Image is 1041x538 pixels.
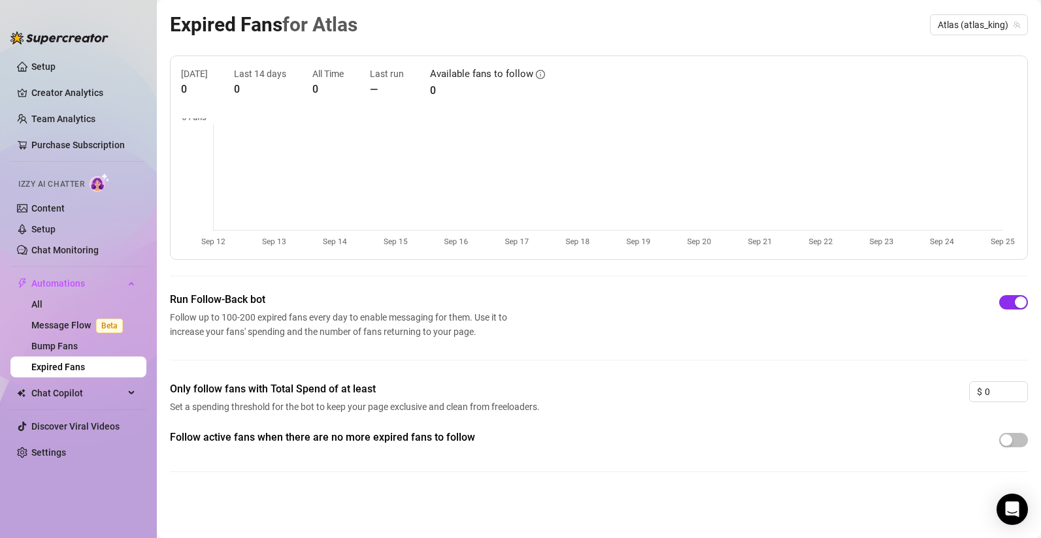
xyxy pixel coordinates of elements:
[430,67,533,82] article: Available fans to follow
[170,310,512,339] span: Follow up to 100-200 expired fans every day to enable messaging for them. Use it to increase your...
[90,173,110,192] img: AI Chatter
[234,67,286,81] article: Last 14 days
[31,421,120,432] a: Discover Viral Videos
[170,292,512,308] span: Run Follow-Back bot
[170,400,544,414] span: Set a spending threshold for the bot to keep your page exclusive and clean from freeloaders.
[96,319,123,333] span: Beta
[312,67,344,81] article: All Time
[31,245,99,255] a: Chat Monitoring
[31,134,136,155] a: Purchase Subscription
[31,383,124,403] span: Chat Copilot
[997,494,1028,525] div: Open Intercom Messenger
[985,382,1027,402] input: 0.00
[17,388,25,398] img: Chat Copilot
[31,114,95,124] a: Team Analytics
[181,67,208,81] article: [DATE]
[31,341,78,351] a: Bump Fans
[181,81,208,97] article: 0
[370,67,404,81] article: Last run
[31,320,128,330] a: Message FlowBeta
[31,224,56,234] a: Setup
[282,13,357,36] span: for Atlas
[1013,21,1021,29] span: team
[234,81,286,97] article: 0
[938,15,1020,35] span: Atlas (atlas_king)
[18,178,84,191] span: Izzy AI Chatter
[10,31,108,44] img: logo-BBDzfeDw.svg
[31,299,42,309] a: All
[31,447,66,458] a: Settings
[430,82,545,99] article: 0
[17,278,27,289] span: thunderbolt
[31,362,85,372] a: Expired Fans
[170,381,544,397] span: Only follow fans with Total Spend of at least
[312,81,344,97] article: 0
[170,430,544,445] span: Follow active fans when there are no more expired fans to follow
[370,81,404,97] article: —
[170,9,357,40] article: Expired Fans
[31,203,65,214] a: Content
[31,82,136,103] a: Creator Analytics
[31,61,56,72] a: Setup
[536,70,545,79] span: info-circle
[31,273,124,294] span: Automations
